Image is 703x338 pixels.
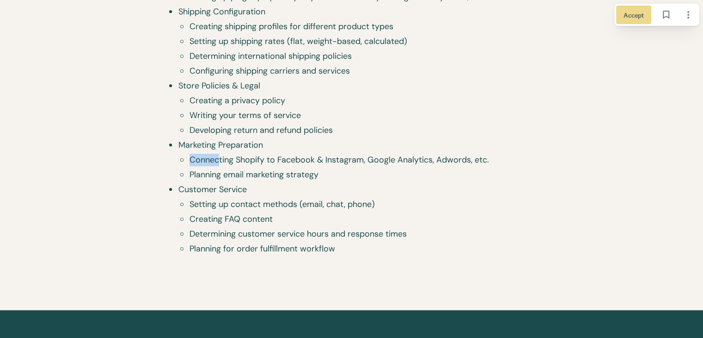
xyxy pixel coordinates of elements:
span: Customer Service [178,183,538,196]
span: Setting up shipping rates (flat, weight-based, calculated) [190,35,538,48]
span: Accept [624,10,644,20]
span: Determining customer service hours and response times [190,228,538,240]
span: Creating shipping profiles for different product types [190,20,538,33]
span: Shipping Configuration [178,6,538,18]
span: Configuring shipping carriers and services [190,65,538,77]
span: Store Policies & Legal [178,80,538,92]
span: Connecting Shopify to Facebook & Instagram, Google Analytics, Adwords, etc. [190,154,538,166]
button: Page options [679,6,697,24]
span: Creating a privacy policy [190,94,538,107]
span: Determining international shipping policies [190,50,538,63]
span: Developing return and refund policies [190,124,538,137]
span: Planning for order fulfillment workflow [190,243,538,255]
span: Setting up contact methods (email, chat, phone) [190,198,538,211]
span: Writing your terms of service [190,109,538,122]
span: Planning email marketing strategy [190,169,538,181]
button: Accept [616,6,651,24]
span: Marketing Preparation [178,139,538,151]
span: Creating FAQ content [190,213,538,225]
